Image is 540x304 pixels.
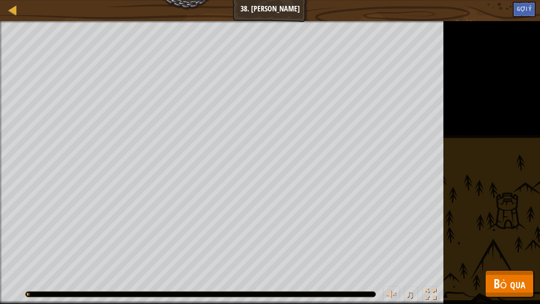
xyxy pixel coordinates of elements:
[404,287,418,304] button: ♫
[422,287,439,304] button: Bật tắt chế độ toàn màn hình
[517,5,532,13] span: Gợi ý
[494,275,525,292] span: Bỏ qua
[383,287,400,304] button: Tùy chỉnh âm lượng
[406,288,414,301] span: ♫
[485,270,534,297] button: Bỏ qua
